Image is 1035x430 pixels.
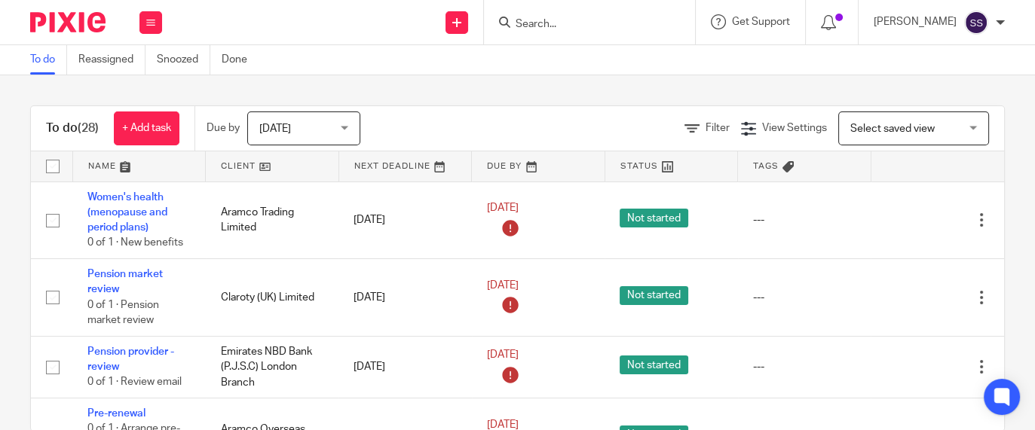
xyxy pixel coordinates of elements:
[732,17,790,27] span: Get Support
[620,286,688,305] span: Not started
[78,122,99,134] span: (28)
[487,280,519,291] span: [DATE]
[78,45,145,75] a: Reassigned
[87,192,167,233] a: Women's health (menopause and period plans)
[87,377,182,388] span: 0 of 1 · Review email
[206,181,339,259] td: Aramco Trading Limited
[487,419,519,430] span: [DATE]
[87,300,159,326] span: 0 of 1 · Pension market review
[964,11,988,35] img: svg%3E
[487,349,519,360] span: [DATE]
[487,203,519,213] span: [DATE]
[207,120,240,136] p: Due by
[87,269,163,294] a: Pension market review
[46,120,99,136] h1: To do
[514,18,650,32] input: Search
[157,45,210,75] a: Snoozed
[620,355,688,374] span: Not started
[87,408,145,419] a: Pre-renewal
[206,336,339,398] td: Emirates NBD Bank (P.J.S.C) London Branch
[259,124,291,134] span: [DATE]
[114,111,179,145] a: + Add task
[753,290,856,305] div: ---
[338,336,472,398] td: [DATE]
[338,259,472,337] td: [DATE]
[620,209,688,227] span: Not started
[87,346,174,372] a: Pension provider - review
[753,212,856,227] div: ---
[30,12,106,32] img: Pixie
[762,123,827,133] span: View Settings
[222,45,259,75] a: Done
[850,124,935,134] span: Select saved view
[753,359,856,374] div: ---
[706,123,730,133] span: Filter
[753,162,779,170] span: Tags
[30,45,67,75] a: To do
[87,238,183,249] span: 0 of 1 · New benefits
[338,181,472,259] td: [DATE]
[206,259,339,337] td: Claroty (UK) Limited
[874,14,957,29] p: [PERSON_NAME]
